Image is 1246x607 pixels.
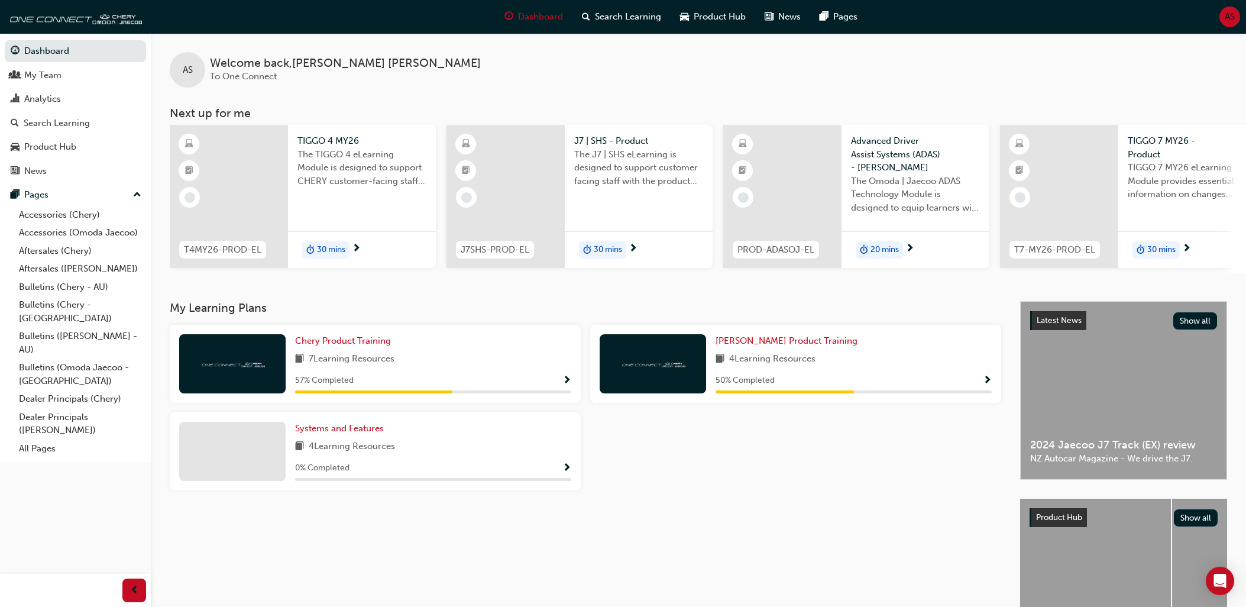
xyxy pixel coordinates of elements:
[11,94,20,105] span: chart-icon
[14,408,146,440] a: Dealer Principals ([PERSON_NAME])
[574,148,703,188] span: The J7 | SHS eLearning is designed to support customer facing staff with the product and sales in...
[462,137,470,152] span: learningResourceType_ELEARNING-icon
[1219,7,1240,27] button: AS
[11,118,19,129] span: search-icon
[210,57,481,70] span: Welcome back , [PERSON_NAME] [PERSON_NAME]
[14,242,146,260] a: Aftersales (Chery)
[295,423,384,434] span: Systems and Features
[594,243,622,257] span: 30 mins
[504,9,513,24] span: guage-icon
[851,134,980,175] span: Advanced Driver Assist Systems (ADAS) - [PERSON_NAME]
[11,166,20,177] span: news-icon
[11,190,20,201] span: pages-icon
[778,10,801,24] span: News
[572,5,671,29] a: search-iconSearch Learning
[860,243,868,258] span: duration-icon
[5,136,146,158] a: Product Hub
[820,9,828,24] span: pages-icon
[518,10,563,24] span: Dashboard
[582,9,590,24] span: search-icon
[24,164,47,178] div: News
[295,422,389,435] a: Systems and Features
[6,5,142,28] a: oneconnect
[716,334,862,348] a: [PERSON_NAME] Product Training
[1014,243,1095,257] span: T7-MY26-PROD-EL
[833,10,857,24] span: Pages
[295,461,349,475] span: 0 % Completed
[295,440,304,454] span: book-icon
[295,374,354,388] span: 57 % Completed
[317,243,345,257] span: 30 mins
[716,374,775,388] span: 50 % Completed
[5,184,146,206] button: Pages
[24,188,48,202] div: Pages
[716,335,857,346] span: [PERSON_NAME] Product Training
[739,137,747,152] span: learningResourceType_ELEARNING-icon
[297,134,426,148] span: TIGGO 4 MY26
[1015,192,1025,203] span: learningRecordVerb_NONE-icon
[24,140,76,154] div: Product Hub
[1174,509,1218,527] button: Show all
[737,243,814,257] span: PROD-ADASOJ-EL
[1182,244,1191,254] span: next-icon
[1137,243,1145,258] span: duration-icon
[1225,10,1235,24] span: AS
[1020,301,1227,480] a: Latest NewsShow all2024 Jaecoo J7 Track (EX) reviewNZ Autocar Magazine - We drive the J7.
[184,243,261,257] span: T4MY26-PROD-EL
[983,373,992,388] button: Show Progress
[130,583,139,598] span: prev-icon
[14,278,146,296] a: Bulletins (Chery - AU)
[151,106,1246,120] h3: Next up for me
[462,163,470,179] span: booktick-icon
[14,260,146,278] a: Aftersales ([PERSON_NAME])
[620,358,685,369] img: oneconnect
[810,5,867,29] a: pages-iconPages
[11,142,20,153] span: car-icon
[1015,163,1024,179] span: booktick-icon
[1030,438,1217,452] span: 2024 Jaecoo J7 Track (EX) review
[295,335,391,346] span: Chery Product Training
[309,352,394,367] span: 7 Learning Resources
[5,64,146,86] a: My Team
[200,358,265,369] img: oneconnect
[14,296,146,327] a: Bulletins (Chery - [GEOGRAPHIC_DATA])
[1173,312,1218,330] button: Show all
[583,243,591,258] span: duration-icon
[495,5,572,29] a: guage-iconDashboard
[24,117,90,130] div: Search Learning
[1030,452,1217,466] span: NZ Autocar Magazine - We drive the J7.
[1036,512,1082,522] span: Product Hub
[461,192,472,203] span: learningRecordVerb_NONE-icon
[309,440,395,454] span: 4 Learning Resources
[5,112,146,134] a: Search Learning
[352,244,361,254] span: next-icon
[671,5,755,29] a: car-iconProduct Hub
[14,224,146,242] a: Accessories (Omoda Jaecoo)
[133,188,141,203] span: up-icon
[765,9,774,24] span: news-icon
[738,192,749,203] span: learningRecordVerb_NONE-icon
[11,70,20,81] span: people-icon
[11,46,20,57] span: guage-icon
[562,373,571,388] button: Show Progress
[306,243,315,258] span: duration-icon
[562,461,571,476] button: Show Progress
[1206,567,1234,595] div: Open Intercom Messenger
[574,134,703,148] span: J7 | SHS - Product
[185,163,193,179] span: booktick-icon
[461,243,529,257] span: J7SHS-PROD-EL
[210,71,277,82] span: To One Connect
[1147,243,1176,257] span: 30 mins
[170,301,1001,315] h3: My Learning Plans
[5,38,146,184] button: DashboardMy TeamAnalyticsSearch LearningProduct HubNews
[446,125,713,268] a: J7SHS-PROD-ELJ7 | SHS - ProductThe J7 | SHS eLearning is designed to support customer facing staf...
[24,92,61,106] div: Analytics
[595,10,661,24] span: Search Learning
[183,63,193,77] span: AS
[562,376,571,386] span: Show Progress
[694,10,746,24] span: Product Hub
[723,125,989,268] a: PROD-ADASOJ-ELAdvanced Driver Assist Systems (ADAS) - [PERSON_NAME]The Omoda | Jaecoo ADAS Techno...
[297,148,426,188] span: The TIGGO 4 eLearning Module is designed to support CHERY customer-facing staff with the product ...
[680,9,689,24] span: car-icon
[14,390,146,408] a: Dealer Principals (Chery)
